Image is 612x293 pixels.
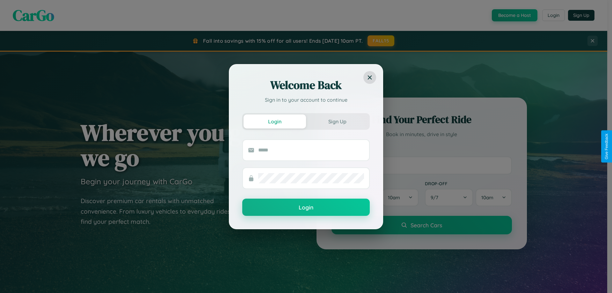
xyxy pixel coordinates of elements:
[242,199,370,216] button: Login
[242,96,370,104] p: Sign in to your account to continue
[604,134,609,159] div: Give Feedback
[244,114,306,128] button: Login
[242,77,370,93] h2: Welcome Back
[306,114,368,128] button: Sign Up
